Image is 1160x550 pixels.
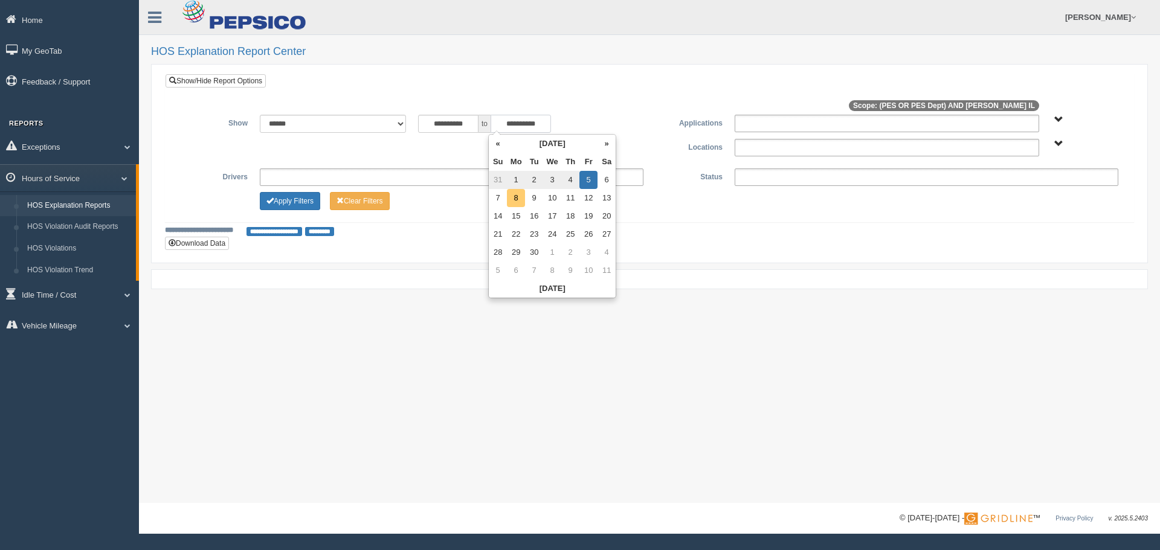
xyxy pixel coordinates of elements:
label: Applications [649,115,729,129]
td: 9 [525,189,543,207]
td: 20 [598,207,616,225]
td: 2 [561,243,579,261]
td: 25 [561,225,579,243]
span: v. 2025.5.2403 [1109,515,1148,522]
td: 2 [525,171,543,189]
label: Drivers [175,168,254,183]
label: Status [649,168,729,183]
td: 21 [489,225,507,243]
td: 1 [543,243,561,261]
th: Th [561,153,579,171]
td: 4 [598,243,616,261]
td: 30 [525,243,543,261]
td: 11 [561,189,579,207]
td: 13 [598,189,616,207]
label: Show [175,115,254,129]
td: 10 [579,261,598,280]
th: Su [489,153,507,171]
td: 12 [579,189,598,207]
a: HOS Explanation Reports [22,195,136,217]
td: 27 [598,225,616,243]
img: Gridline [964,513,1033,525]
td: 24 [543,225,561,243]
td: 22 [507,225,525,243]
td: 3 [543,171,561,189]
a: HOS Violation Trend [22,260,136,281]
a: Show/Hide Report Options [166,74,266,88]
a: Privacy Policy [1055,515,1093,522]
button: Change Filter Options [260,192,320,210]
th: Fr [579,153,598,171]
th: Mo [507,153,525,171]
th: Sa [598,153,616,171]
td: 23 [525,225,543,243]
th: Tu [525,153,543,171]
a: HOS Violations [22,238,136,260]
td: 8 [507,189,525,207]
a: HOS Violation Audit Reports [22,216,136,238]
td: 3 [579,243,598,261]
div: © [DATE]-[DATE] - ™ [900,512,1148,525]
th: « [489,135,507,153]
td: 31 [489,171,507,189]
td: 19 [579,207,598,225]
span: to [478,115,491,133]
td: 16 [525,207,543,225]
th: We [543,153,561,171]
td: 4 [561,171,579,189]
td: 8 [543,261,561,280]
th: » [598,135,616,153]
td: 17 [543,207,561,225]
th: [DATE] [489,280,616,298]
button: Download Data [165,237,229,250]
td: 11 [598,261,616,280]
label: Locations [649,139,729,153]
h2: HOS Explanation Report Center [151,46,1148,58]
td: 7 [489,189,507,207]
td: 15 [507,207,525,225]
td: 26 [579,225,598,243]
td: 1 [507,171,525,189]
td: 29 [507,243,525,261]
th: [DATE] [507,135,598,153]
td: 10 [543,189,561,207]
td: 28 [489,243,507,261]
span: Scope: (PES OR PES Dept) AND [PERSON_NAME] IL [849,100,1039,111]
td: 7 [525,261,543,280]
td: 6 [507,261,525,280]
button: Change Filter Options [330,192,390,210]
td: 6 [598,171,616,189]
td: 14 [489,207,507,225]
td: 5 [489,261,507,280]
td: 5 [579,171,598,189]
td: 9 [561,261,579,280]
td: 18 [561,207,579,225]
